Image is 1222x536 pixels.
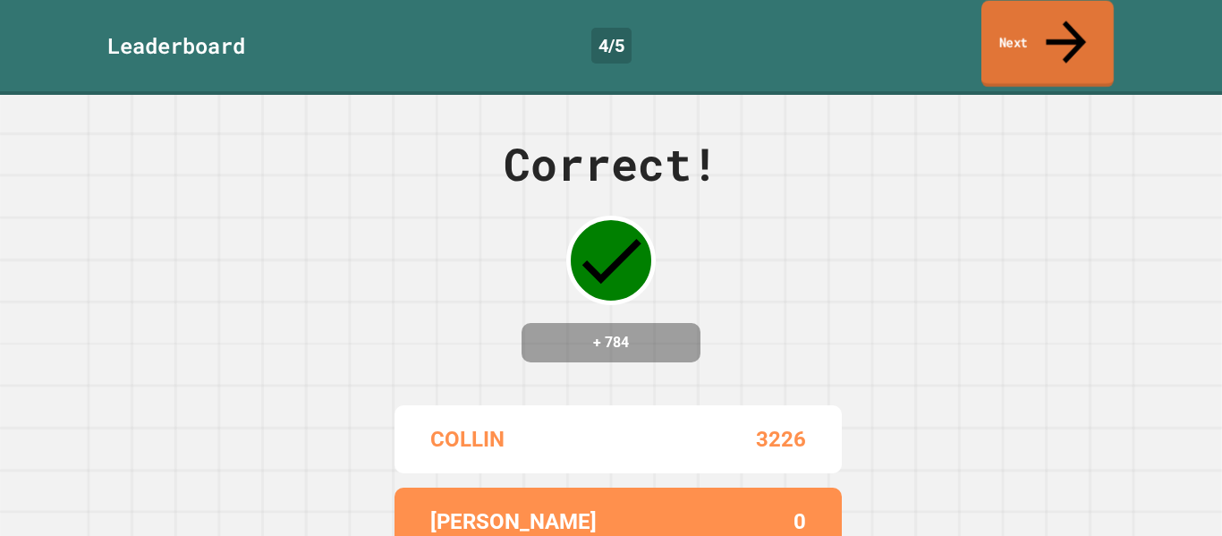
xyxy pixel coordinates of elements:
[591,28,632,64] div: 4 / 5
[539,332,683,353] h4: + 784
[107,30,245,62] div: Leaderboard
[756,423,806,455] p: 3226
[504,131,718,198] div: Correct!
[981,1,1114,88] a: Next
[430,423,505,455] p: COLLIN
